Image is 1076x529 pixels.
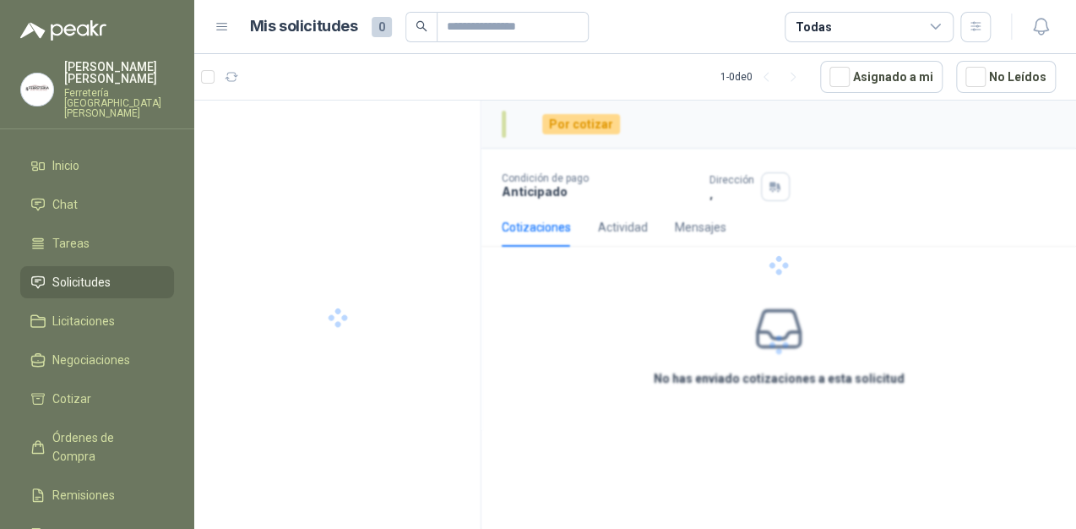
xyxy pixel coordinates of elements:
a: Remisiones [20,479,174,511]
a: Cotizar [20,383,174,415]
a: Negociaciones [20,344,174,376]
p: Ferretería [GEOGRAPHIC_DATA][PERSON_NAME] [64,88,174,118]
span: Solicitudes [52,273,111,292]
a: Chat [20,188,174,221]
span: Cotizar [52,390,91,408]
a: Tareas [20,227,174,259]
img: Company Logo [21,74,53,106]
p: [PERSON_NAME] [PERSON_NAME] [64,61,174,85]
span: Inicio [52,156,79,175]
span: search [416,20,427,32]
h1: Mis solicitudes [250,14,358,39]
span: Tareas [52,234,90,253]
img: Logo peakr [20,20,106,41]
span: Remisiones [52,486,115,504]
div: Todas [796,18,831,36]
button: No Leídos [956,61,1056,93]
a: Solicitudes [20,266,174,298]
div: 1 - 0 de 0 [720,63,807,90]
button: Asignado a mi [820,61,943,93]
span: Licitaciones [52,312,115,330]
span: Chat [52,195,78,214]
span: Órdenes de Compra [52,428,158,466]
a: Inicio [20,150,174,182]
span: 0 [372,17,392,37]
span: Negociaciones [52,351,130,369]
a: Órdenes de Compra [20,422,174,472]
a: Licitaciones [20,305,174,337]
